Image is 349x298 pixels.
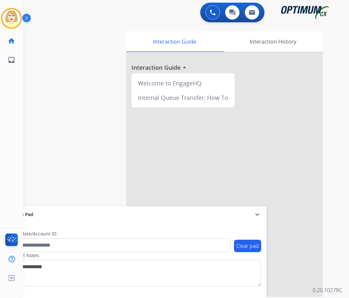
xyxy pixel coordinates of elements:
[9,231,58,237] label: Candidate/Account ID:
[8,56,15,64] mat-icon: inbox
[126,31,223,52] div: Interaction Guide
[134,76,232,90] div: Welcome to EngageHQ
[253,211,261,218] mat-icon: expand_more
[234,240,261,252] button: Clear pad
[8,252,40,259] label: Contact Notes:
[313,286,342,294] p: 0.20.1027RC
[2,9,21,28] img: avatar
[134,90,232,105] div: Internal Queue Transfer: How To
[223,31,323,52] div: Interaction History
[8,37,15,45] mat-icon: home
